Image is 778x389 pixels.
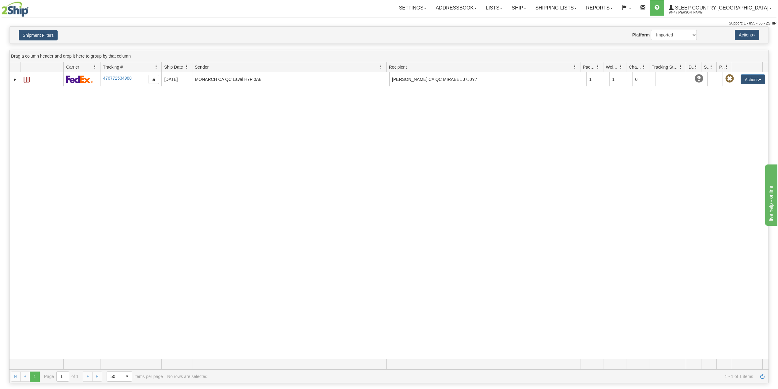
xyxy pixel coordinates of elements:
span: Sleep Country [GEOGRAPHIC_DATA] [674,5,769,10]
span: select [122,372,132,381]
button: Actions [741,74,765,84]
a: Sender filter column settings [376,62,386,72]
img: 2 - FedEx Express® [66,75,93,83]
a: Shipment Issues filter column settings [706,62,716,72]
a: Label [24,74,30,84]
span: Sender [195,64,209,70]
span: Packages [583,64,596,70]
button: Copy to clipboard [149,75,159,84]
a: Expand [12,77,18,83]
a: Reports [581,0,617,16]
span: Shipment Issues [704,64,709,70]
a: Shipping lists [531,0,581,16]
span: Page sizes drop down [107,371,132,382]
span: Tracking Status [652,64,678,70]
span: 2044 / [PERSON_NAME] [669,9,715,16]
span: Carrier [66,64,79,70]
a: Settings [394,0,431,16]
a: Charge filter column settings [639,62,649,72]
button: Actions [735,30,759,40]
span: Page 1 [30,372,40,381]
div: grid grouping header [9,50,769,62]
td: 1 [586,72,609,86]
span: Page of 1 [44,371,79,382]
span: 1 - 1 of 1 items [212,374,753,379]
a: Delivery Status filter column settings [691,62,701,72]
a: Ship [507,0,531,16]
td: 0 [632,72,655,86]
div: No rows are selected [167,374,208,379]
a: Recipient filter column settings [570,62,580,72]
td: MONARCH CA QC Laval H7P 0A8 [192,72,389,86]
a: Lists [481,0,507,16]
a: 476772534988 [103,76,131,81]
label: Platform [632,32,650,38]
a: Tracking Status filter column settings [675,62,686,72]
a: Tracking # filter column settings [151,62,161,72]
td: [DATE] [161,72,192,86]
div: live help - online [5,4,57,11]
img: logo2044.jpg [2,2,28,17]
td: [PERSON_NAME] CA QC MIRABEL J7J0Y7 [389,72,587,86]
a: Sleep Country [GEOGRAPHIC_DATA] 2044 / [PERSON_NAME] [664,0,776,16]
span: Delivery Status [689,64,694,70]
iframe: chat widget [764,163,777,226]
span: Recipient [389,64,407,70]
span: 50 [111,373,119,380]
a: Pickup Status filter column settings [721,62,732,72]
a: Carrier filter column settings [90,62,100,72]
a: Ship Date filter column settings [182,62,192,72]
span: Pickup Not Assigned [725,74,734,83]
a: Packages filter column settings [593,62,603,72]
span: Ship Date [164,64,183,70]
span: Charge [629,64,642,70]
td: 1 [609,72,632,86]
span: Pickup Status [719,64,724,70]
button: Shipment Filters [19,30,58,40]
span: items per page [107,371,163,382]
a: Addressbook [431,0,481,16]
a: Refresh [757,372,767,381]
a: Weight filter column settings [616,62,626,72]
div: Support: 1 - 855 - 55 - 2SHIP [2,21,776,26]
span: Tracking # [103,64,123,70]
input: Page 1 [57,372,69,381]
span: Weight [606,64,619,70]
span: Unknown [695,74,703,83]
